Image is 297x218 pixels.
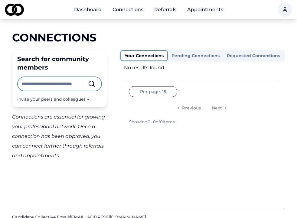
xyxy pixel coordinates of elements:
button: Requested Connections [223,51,284,60]
a: Connections [108,4,148,16]
div: Invite your peers and colleagues → [17,96,102,102]
div: Connections [12,31,285,44]
a: Appointments [182,4,228,16]
button: Your Connections [120,50,168,61]
a: Referrals [149,4,181,16]
span: 15 [162,89,166,95]
nav: Main [69,4,228,16]
div: Search for community members [17,55,102,72]
nav: pagination [129,102,275,114]
div: Showing 0 - 0 of 0 items [129,119,175,125]
div: No results found. [124,64,280,71]
img: logo [5,4,24,16]
a: Dashboard [69,4,106,16]
button: Pending Connections [168,51,223,60]
div: Connections are essential for growing your professional network. Once a connection has been appro... [12,112,107,161]
button: Per page:15 [129,86,177,97]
